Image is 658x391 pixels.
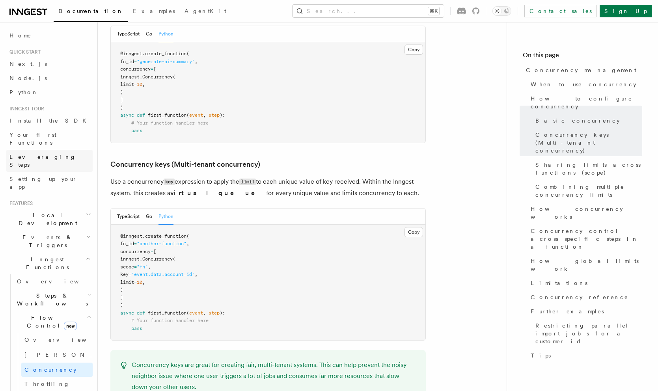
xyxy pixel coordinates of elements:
span: Further examples [531,307,604,315]
span: new [64,322,77,330]
a: Concurrency control across specific steps in a function [528,224,642,254]
span: = [129,272,131,277]
button: Local Development [6,208,93,230]
span: ( [173,74,175,80]
span: Concurrency [142,74,173,80]
span: = [134,279,137,285]
span: Combining multiple concurrency limits [535,183,642,199]
span: Limitations [531,279,587,287]
a: Throttling [21,377,93,391]
span: step [209,310,220,316]
span: Concurrency [24,367,76,373]
span: concurrency [120,66,151,72]
a: Python [6,85,93,99]
span: Concurrency control across specific steps in a function [531,227,642,251]
span: Basic concurrency [535,117,620,125]
span: def [137,112,145,118]
span: def [137,310,145,316]
span: How to configure concurrency [531,95,642,110]
span: ) [120,89,123,95]
button: TypeScript [117,26,140,42]
span: = [134,82,137,87]
span: limit [120,82,134,87]
span: @inngest [120,51,142,56]
span: How concurrency works [531,205,642,221]
span: create_function [145,51,186,56]
strong: virtual queue [170,189,266,197]
button: Events & Triggers [6,230,93,252]
span: ( [186,51,189,56]
a: How global limits work [528,254,642,276]
a: How to configure concurrency [528,91,642,114]
a: Concurrency keys (Multi-tenant concurrency) [532,128,642,158]
a: Next.js [6,57,93,71]
h4: On this page [523,50,642,63]
a: Contact sales [524,5,596,17]
span: Restricting parallel import jobs for a customer id [535,322,642,345]
span: Flow Control [14,314,87,330]
span: Next.js [9,61,47,67]
span: , [142,82,145,87]
button: Copy [404,45,423,55]
span: fn_id [120,241,134,246]
span: Examples [133,8,175,14]
span: Overview [17,278,98,285]
span: Inngest Functions [6,255,85,271]
a: Install the SDK [6,114,93,128]
span: # Your function handler here [131,318,209,323]
span: pass [131,326,142,331]
span: key [120,272,129,277]
span: , [142,279,145,285]
span: Features [6,200,33,207]
span: inngest. [120,256,142,262]
a: Concurrency [21,363,93,377]
button: Inngest Functions [6,252,93,274]
span: step [209,112,220,118]
a: Sign Up [600,5,652,17]
span: Leveraging Steps [9,154,76,168]
button: Python [158,209,173,225]
a: Node.js [6,71,93,85]
span: . [142,51,145,56]
a: AgentKit [180,2,231,21]
span: Concurrency reference [531,293,628,301]
span: fn_id [120,59,134,64]
span: ) [120,105,123,110]
button: Search...⌘K [293,5,444,17]
a: Home [6,28,93,43]
span: ) [120,302,123,308]
a: Tips [528,348,642,363]
span: Quick start [6,49,41,55]
span: ] [120,97,123,102]
a: Overview [21,333,93,347]
span: create_function [145,233,186,239]
button: Python [158,26,173,42]
span: event [189,112,203,118]
button: TypeScript [117,209,140,225]
span: ] [120,295,123,300]
span: async [120,310,134,316]
a: Overview [14,274,93,289]
span: "generate-ai-summary" [137,59,195,64]
a: Concurrency management [523,63,642,77]
button: Steps & Workflows [14,289,93,311]
span: Install the SDK [9,117,91,124]
span: first_function [148,310,186,316]
span: , [186,241,189,246]
span: [PERSON_NAME] [24,352,140,358]
span: = [151,66,153,72]
span: When to use concurrency [531,80,636,88]
span: How global limits work [531,257,642,273]
span: scope [120,264,134,270]
a: Leveraging Steps [6,150,93,172]
span: [ [153,66,156,72]
a: How concurrency works [528,202,642,224]
kbd: ⌘K [428,7,439,15]
span: Throttling [24,381,70,387]
a: Examples [128,2,180,21]
span: = [134,264,137,270]
span: = [134,59,137,64]
span: pass [131,128,142,133]
a: Restricting parallel import jobs for a customer id [532,318,642,348]
span: ): [220,112,225,118]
